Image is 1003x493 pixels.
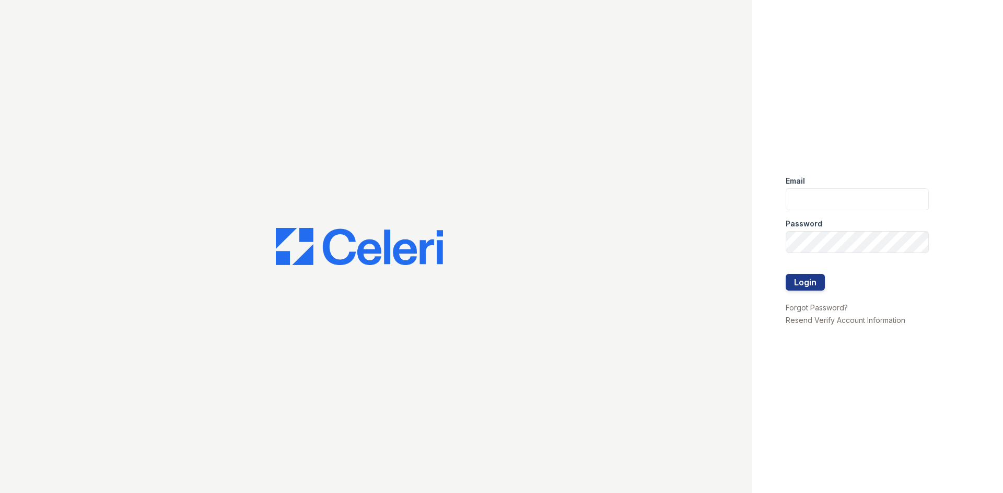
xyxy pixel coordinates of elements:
[786,274,825,291] button: Login
[276,228,443,266] img: CE_Logo_Blue-a8612792a0a2168367f1c8372b55b34899dd931a85d93a1a3d3e32e68fde9ad4.png
[786,303,848,312] a: Forgot Password?
[786,316,905,324] a: Resend Verify Account Information
[786,176,805,186] label: Email
[786,219,822,229] label: Password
